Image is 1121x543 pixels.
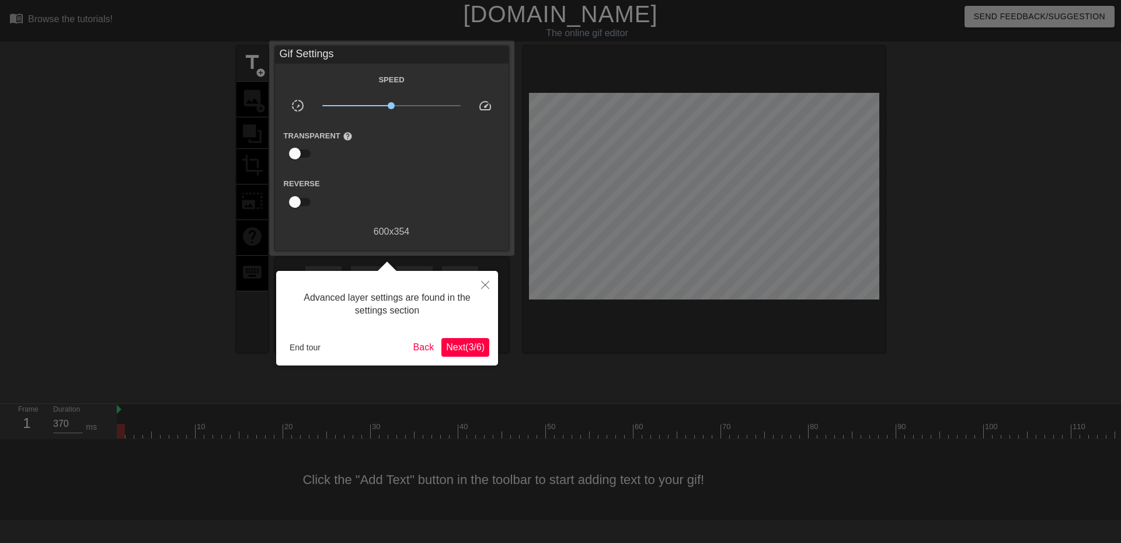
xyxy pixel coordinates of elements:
[472,271,498,298] button: Close
[285,280,489,329] div: Advanced layer settings are found in the settings section
[441,338,489,357] button: Next
[285,339,325,356] button: End tour
[409,338,439,357] button: Back
[446,342,485,352] span: Next ( 3 / 6 )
